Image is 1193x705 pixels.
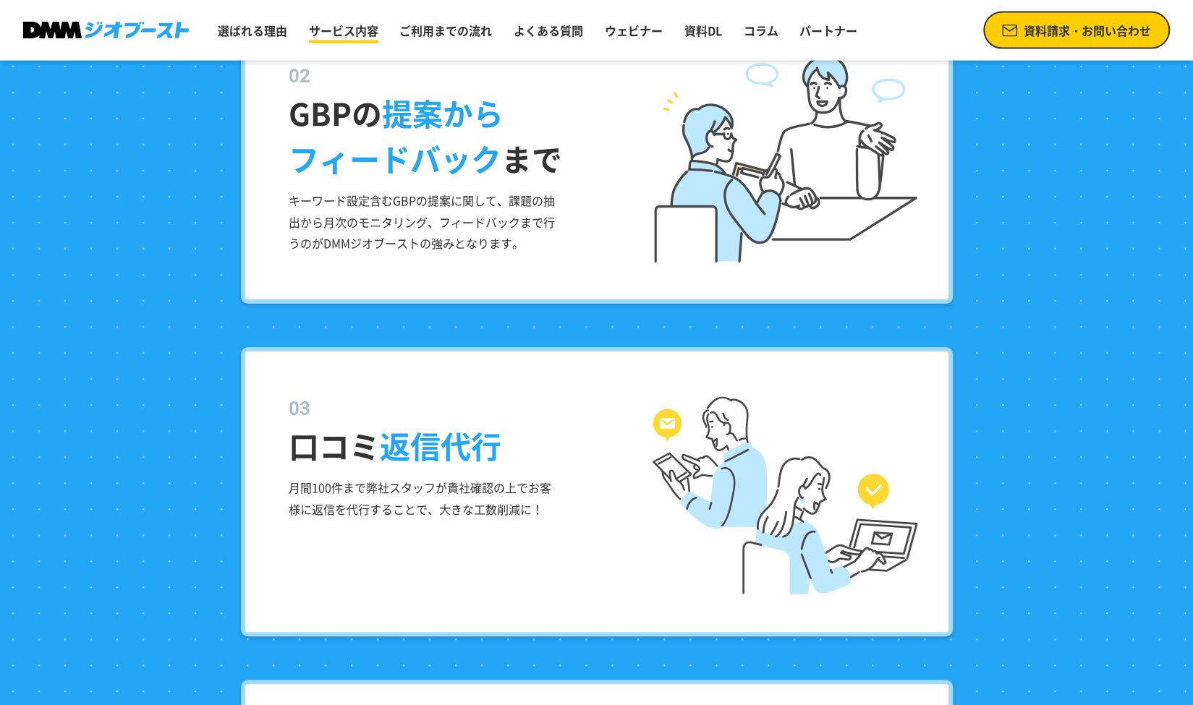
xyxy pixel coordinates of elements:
a: サービス内容 [303,16,384,45]
img: DMMジオブースト [23,22,189,40]
span: 資料請求・お問い合わせ [1024,22,1151,39]
a: コラム [737,16,784,45]
a: ウェビナー [599,16,668,45]
a: 選ばれる理由 [212,16,293,45]
dt: GBPの まで [289,62,927,181]
p: キーワード設定含むGBPの提案に関して、課題の抽出から月次のモニタリング、フィードバックまで行うのがDMMジオブーストの強みとなります。 [289,190,560,255]
span: 返信代行 [380,423,501,468]
dt: 口コミ [289,395,927,469]
a: 資料請求・お問い合わせ [983,12,1170,49]
p: 月間100件まで弊社スタッフが貴社確認の上でお客様に返信を代行することで、大きな工数削減に！ [289,477,560,520]
a: パートナー [794,16,863,45]
a: ご利用までの流れ [394,16,498,45]
a: 資料DL [679,16,728,45]
a: よくある質問 [508,16,589,45]
span: 提案から フィードバック [289,90,504,181]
